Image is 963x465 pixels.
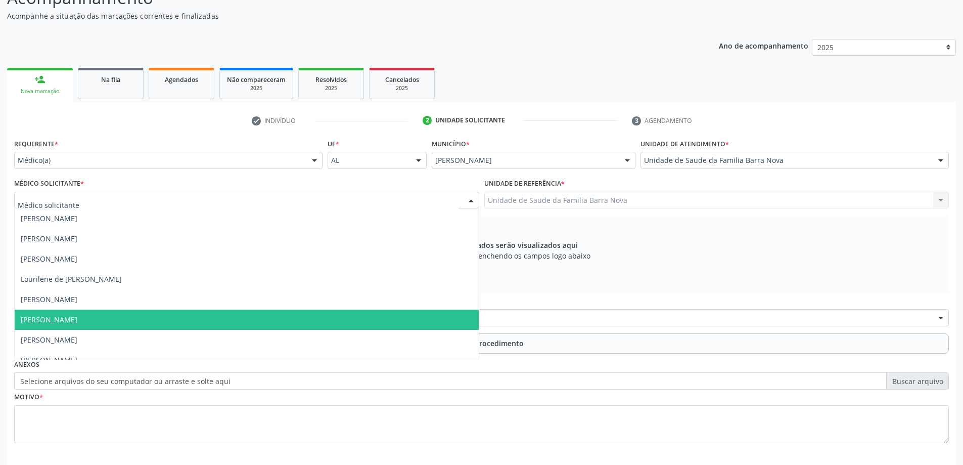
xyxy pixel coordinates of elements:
[328,136,339,152] label: UF
[21,355,77,365] span: [PERSON_NAME]
[306,84,356,92] div: 2025
[18,195,458,216] input: Médico solicitante
[315,75,347,84] span: Resolvidos
[644,155,928,165] span: Unidade de Saude da Familia Barra Nova
[14,136,58,152] label: Requerente
[14,390,43,405] label: Motivo
[21,214,77,223] span: [PERSON_NAME]
[14,333,949,354] button: Adicionar Procedimento
[385,75,419,84] span: Cancelados
[435,155,615,165] span: [PERSON_NAME]
[423,116,432,125] div: 2
[165,75,198,84] span: Agendados
[14,88,66,95] div: Nova marcação
[18,155,302,165] span: Médico(a)
[21,234,77,243] span: [PERSON_NAME]
[21,315,77,324] span: [PERSON_NAME]
[21,254,77,264] span: [PERSON_NAME]
[7,11,671,21] p: Acompanhe a situação das marcações correntes e finalizadas
[484,176,565,192] label: Unidade de referência
[331,155,406,165] span: AL
[21,274,122,284] span: Lourilene de [PERSON_NAME]
[227,84,286,92] div: 2025
[640,136,729,152] label: Unidade de atendimento
[435,116,505,125] div: Unidade solicitante
[21,335,77,345] span: [PERSON_NAME]
[14,357,39,373] label: Anexos
[34,74,45,85] div: person_add
[21,294,77,304] span: [PERSON_NAME]
[14,176,84,192] label: Médico Solicitante
[373,250,590,261] span: Adicione os procedimentos preenchendo os campos logo abaixo
[719,39,808,52] p: Ano de acompanhamento
[227,75,286,84] span: Não compareceram
[440,338,524,349] span: Adicionar Procedimento
[385,240,578,250] span: Os procedimentos adicionados serão visualizados aqui
[377,84,427,92] div: 2025
[432,136,470,152] label: Município
[101,75,120,84] span: Na fila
